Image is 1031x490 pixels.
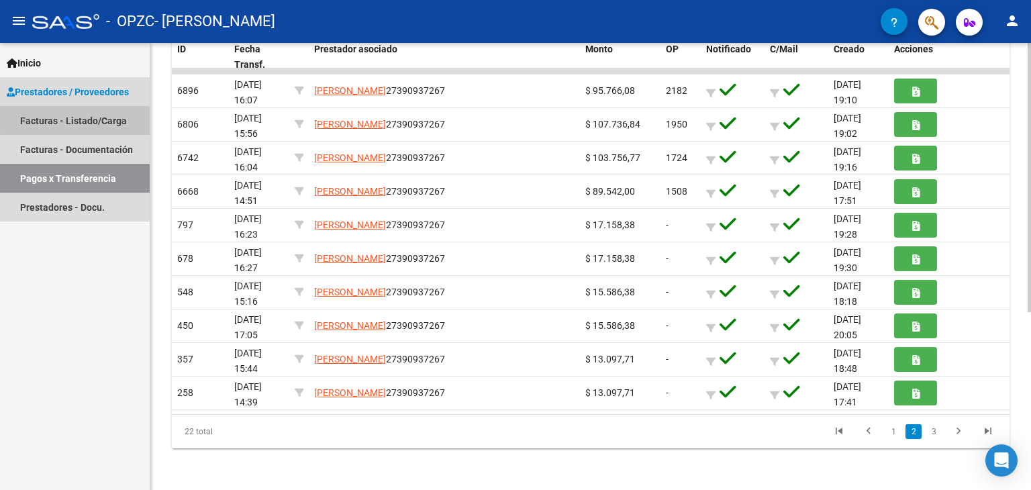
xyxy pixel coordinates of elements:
a: 3 [926,424,942,439]
span: 6806 [177,119,199,130]
span: [PERSON_NAME] [314,287,386,297]
span: [DATE] 14:39 [234,381,262,407]
mat-icon: person [1004,13,1020,29]
span: Prestador asociado [314,44,397,54]
span: [DATE] 14:51 [234,180,262,206]
span: 6668 [177,186,199,197]
span: [DATE] 15:44 [234,348,262,374]
span: OP [666,44,679,54]
span: 6896 [177,85,199,96]
datatable-header-cell: Notificado [701,35,765,79]
datatable-header-cell: OP [660,35,701,79]
span: [PERSON_NAME] [314,354,386,364]
span: - OPZC [106,7,154,36]
a: go to last page [975,424,1001,439]
span: - [666,287,669,297]
span: 27390937267 [314,287,445,297]
span: $ 15.586,38 [585,287,635,297]
span: [PERSON_NAME] [314,85,386,96]
span: Creado [834,44,865,54]
span: [PERSON_NAME] [314,119,386,130]
span: [DATE] 16:07 [234,79,262,105]
span: [PERSON_NAME] [314,219,386,230]
a: go to first page [826,424,852,439]
span: 2182 [666,85,687,96]
span: 678 [177,253,193,264]
a: go to next page [946,424,971,439]
span: [PERSON_NAME] [314,152,386,163]
span: [PERSON_NAME] [314,253,386,264]
li: page 2 [903,420,924,443]
datatable-header-cell: Fecha Transf. [229,35,289,79]
datatable-header-cell: Prestador asociado [309,35,580,79]
span: $ 15.586,38 [585,320,635,331]
span: 1724 [666,152,687,163]
span: 548 [177,287,193,297]
span: 27390937267 [314,320,445,331]
span: - [PERSON_NAME] [154,7,275,36]
a: go to previous page [856,424,881,439]
span: Fecha Transf. [234,44,265,70]
span: $ 89.542,00 [585,186,635,197]
li: page 3 [924,420,944,443]
span: [DATE] 18:18 [834,281,861,307]
span: [PERSON_NAME] [314,186,386,197]
span: [DATE] 17:41 [834,381,861,407]
span: [DATE] 18:48 [834,348,861,374]
span: $ 13.097,71 [585,387,635,398]
span: [DATE] 15:16 [234,281,262,307]
span: 27390937267 [314,354,445,364]
span: - [666,354,669,364]
span: Inicio [7,56,41,70]
span: [DATE] 17:05 [234,314,262,340]
span: Acciones [894,44,933,54]
datatable-header-cell: ID [172,35,229,79]
datatable-header-cell: C/Mail [765,35,828,79]
div: Open Intercom Messenger [985,444,1018,477]
span: 258 [177,387,193,398]
span: - [666,219,669,230]
datatable-header-cell: Monto [580,35,660,79]
span: [DATE] 16:27 [234,247,262,273]
span: 27390937267 [314,119,445,130]
a: 1 [885,424,901,439]
span: [DATE] 16:04 [234,146,262,173]
span: 1508 [666,186,687,197]
li: page 1 [883,420,903,443]
span: 27390937267 [314,152,445,163]
span: [DATE] 19:30 [834,247,861,273]
span: [DATE] 19:16 [834,146,861,173]
span: 27390937267 [314,387,445,398]
mat-icon: menu [11,13,27,29]
a: 2 [905,424,922,439]
span: 1950 [666,119,687,130]
span: [DATE] 15:56 [234,113,262,139]
span: $ 17.158,38 [585,253,635,264]
span: [PERSON_NAME] [314,320,386,331]
span: $ 17.158,38 [585,219,635,230]
span: [DATE] 19:28 [834,213,861,240]
span: 27390937267 [314,186,445,197]
span: 27390937267 [314,85,445,96]
span: ID [177,44,186,54]
span: [DATE] 19:10 [834,79,861,105]
span: $ 107.736,84 [585,119,640,130]
span: 6742 [177,152,199,163]
span: 450 [177,320,193,331]
span: C/Mail [770,44,798,54]
span: 27390937267 [314,253,445,264]
span: - [666,387,669,398]
span: Prestadores / Proveedores [7,85,129,99]
span: [PERSON_NAME] [314,387,386,398]
span: $ 103.756,77 [585,152,640,163]
datatable-header-cell: Acciones [889,35,1010,79]
span: - [666,253,669,264]
span: Notificado [706,44,751,54]
datatable-header-cell: Creado [828,35,889,79]
span: [DATE] 16:23 [234,213,262,240]
span: $ 95.766,08 [585,85,635,96]
span: $ 13.097,71 [585,354,635,364]
span: [DATE] 17:51 [834,180,861,206]
div: 22 total [172,415,337,448]
span: 357 [177,354,193,364]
